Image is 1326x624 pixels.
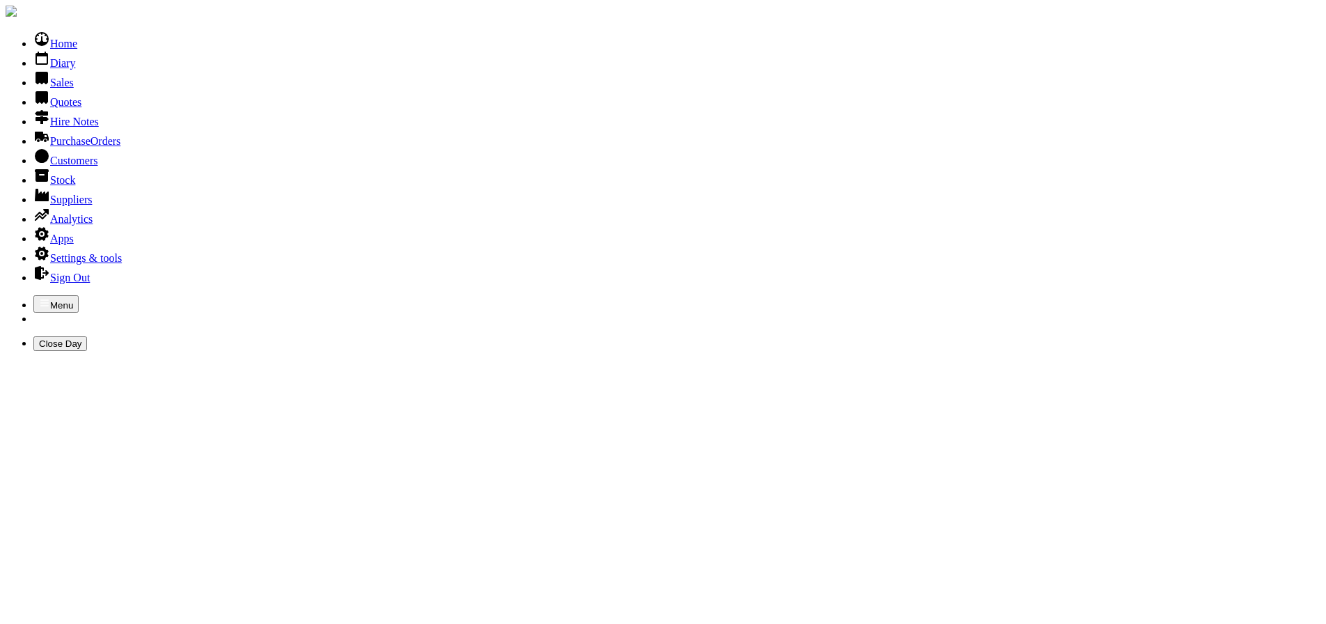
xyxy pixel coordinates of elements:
[33,155,97,166] a: Customers
[33,57,75,69] a: Diary
[6,6,17,17] img: companylogo.jpg
[33,233,74,244] a: Apps
[33,252,122,264] a: Settings & tools
[33,187,1320,206] li: Suppliers
[33,295,79,313] button: Menu
[33,272,90,283] a: Sign Out
[33,174,75,186] a: Stock
[33,109,1320,128] li: Hire Notes
[33,167,1320,187] li: Stock
[33,77,74,88] a: Sales
[33,116,99,127] a: Hire Notes
[33,213,93,225] a: Analytics
[33,194,92,205] a: Suppliers
[33,70,1320,89] li: Sales
[33,336,87,351] button: Close Day
[33,96,81,108] a: Quotes
[33,135,120,147] a: PurchaseOrders
[33,38,77,49] a: Home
